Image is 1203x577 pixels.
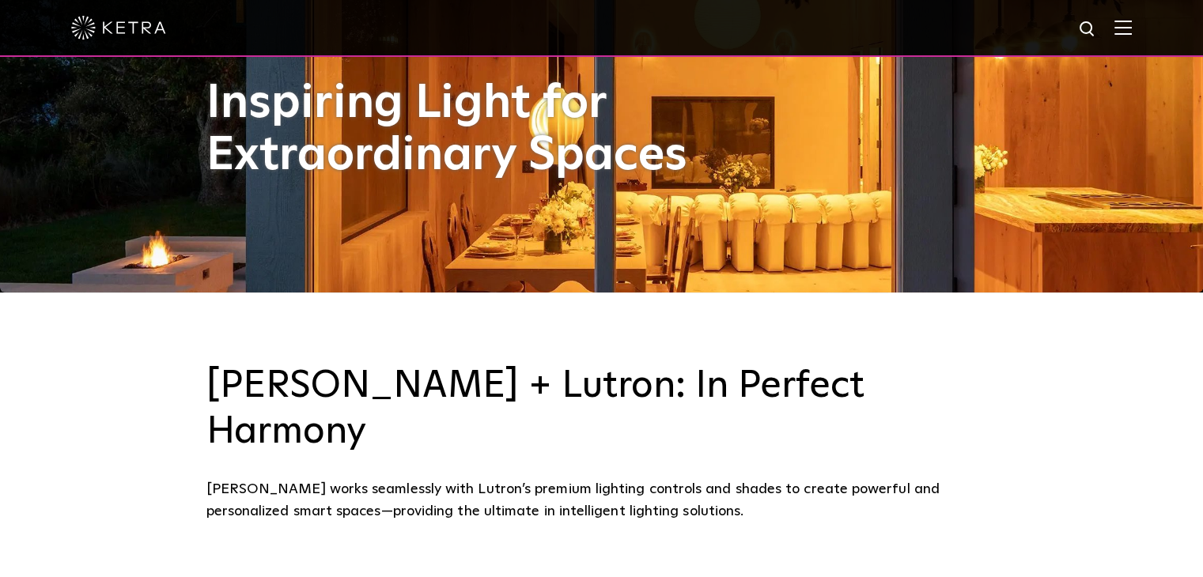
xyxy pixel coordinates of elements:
img: search icon [1078,20,1098,40]
img: ketra-logo-2019-white [71,16,166,40]
h1: Inspiring Light for Extraordinary Spaces [206,77,721,182]
h3: [PERSON_NAME] + Lutron: In Perfect Harmony [206,364,997,454]
div: [PERSON_NAME] works seamlessly with Lutron’s premium lighting controls and shades to create power... [206,478,997,523]
img: Hamburger%20Nav.svg [1114,20,1132,35]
